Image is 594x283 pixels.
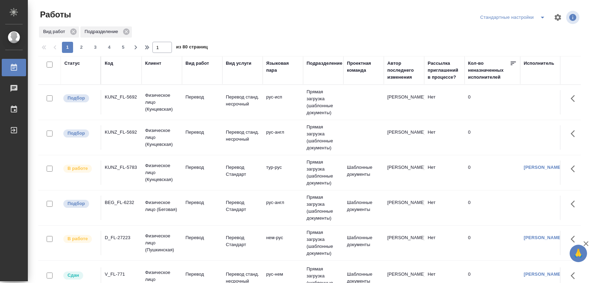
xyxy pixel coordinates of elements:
[226,94,259,108] p: Перевод станд. несрочный
[465,196,520,220] td: 0
[76,42,87,53] button: 2
[185,60,209,67] div: Вид работ
[263,231,303,255] td: нем-рус
[68,200,85,207] p: Подбор
[549,9,566,26] span: Настроить таблицу
[387,60,421,81] div: Автор последнего изменения
[63,164,97,173] div: Исполнитель выполняет работу
[424,160,465,185] td: Нет
[424,196,465,220] td: Нет
[303,226,343,260] td: Прямая загрузка (шаблонные документы)
[105,199,138,206] div: BEG_FL-6232
[68,272,79,279] p: Сдан
[468,60,510,81] div: Кол-во неназначенных исполнителей
[38,9,71,20] span: Работы
[226,164,259,178] p: Перевод Стандарт
[145,233,179,253] p: Физическое лицо (Пушкинская)
[185,129,219,136] p: Перевод
[185,271,219,278] p: Перевод
[68,235,88,242] p: В работе
[80,26,132,38] div: Подразделение
[424,90,465,115] td: Нет
[428,60,461,81] div: Рассылка приглашений в процессе?
[303,190,343,225] td: Прямая загрузка (шаблонные документы)
[43,28,68,35] p: Вид работ
[465,90,520,115] td: 0
[63,129,97,138] div: Можно подбирать исполнителей
[384,231,424,255] td: [PERSON_NAME]
[524,235,562,240] a: [PERSON_NAME]
[185,234,219,241] p: Перевод
[145,92,179,113] p: Физическое лицо (Кунцевская)
[226,234,259,248] p: Перевод Стандарт
[343,160,384,185] td: Шаблонные документы
[105,271,138,278] div: V_FL-771
[90,42,101,53] button: 3
[343,231,384,255] td: Шаблонные документы
[307,60,342,67] div: Подразделение
[266,60,300,74] div: Языковая пара
[226,60,252,67] div: Вид услуги
[68,130,85,137] p: Подбор
[105,129,138,136] div: KUNZ_FL-5692
[567,196,583,212] button: Здесь прячутся важные кнопки
[104,44,115,51] span: 4
[465,231,520,255] td: 0
[303,155,343,190] td: Прямая загрузка (шаблонные документы)
[567,125,583,142] button: Здесь прячутся важные кнопки
[384,160,424,185] td: [PERSON_NAME]
[105,94,138,101] div: KUNZ_FL-5692
[465,125,520,150] td: 0
[105,234,138,241] div: D_FL-27223
[263,90,303,115] td: рус-исп
[524,60,554,67] div: Исполнитель
[478,12,549,23] div: split button
[68,95,85,102] p: Подбор
[63,234,97,244] div: Исполнитель выполняет работу
[226,129,259,143] p: Перевод станд. несрочный
[85,28,120,35] p: Подразделение
[63,271,97,280] div: Менеджер проверил работу исполнителя, передает ее на следующий этап
[424,125,465,150] td: Нет
[566,11,581,24] span: Посмотреть информацию
[90,44,101,51] span: 3
[572,246,584,261] span: 🙏
[76,44,87,51] span: 2
[105,60,113,67] div: Код
[145,127,179,148] p: Физическое лицо (Кунцевская)
[64,60,80,67] div: Статус
[118,42,129,53] button: 5
[384,125,424,150] td: [PERSON_NAME]
[570,245,587,262] button: 🙏
[567,231,583,247] button: Здесь прячутся важные кнопки
[303,120,343,155] td: Прямая загрузка (шаблонные документы)
[263,125,303,150] td: рус-англ
[68,165,88,172] p: В работе
[185,164,219,171] p: Перевод
[343,196,384,220] td: Шаблонные документы
[118,44,129,51] span: 5
[176,43,208,53] span: из 80 страниц
[185,94,219,101] p: Перевод
[145,60,161,67] div: Клиент
[384,90,424,115] td: [PERSON_NAME]
[567,160,583,177] button: Здесь прячутся важные кнопки
[105,164,138,171] div: KUNZ_FL-5783
[263,196,303,220] td: рус-англ
[185,199,219,206] p: Перевод
[465,160,520,185] td: 0
[145,162,179,183] p: Физическое лицо (Кунцевская)
[63,199,97,209] div: Можно подбирать исполнителей
[567,90,583,107] button: Здесь прячутся важные кнопки
[424,231,465,255] td: Нет
[524,272,562,277] a: [PERSON_NAME]
[347,60,380,74] div: Проектная команда
[104,42,115,53] button: 4
[63,94,97,103] div: Можно подбирать исполнителей
[226,199,259,213] p: Перевод Стандарт
[145,199,179,213] p: Физическое лицо (Беговая)
[524,165,562,170] a: [PERSON_NAME]
[303,85,343,120] td: Прямая загрузка (шаблонные документы)
[384,196,424,220] td: [PERSON_NAME]
[39,26,79,38] div: Вид работ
